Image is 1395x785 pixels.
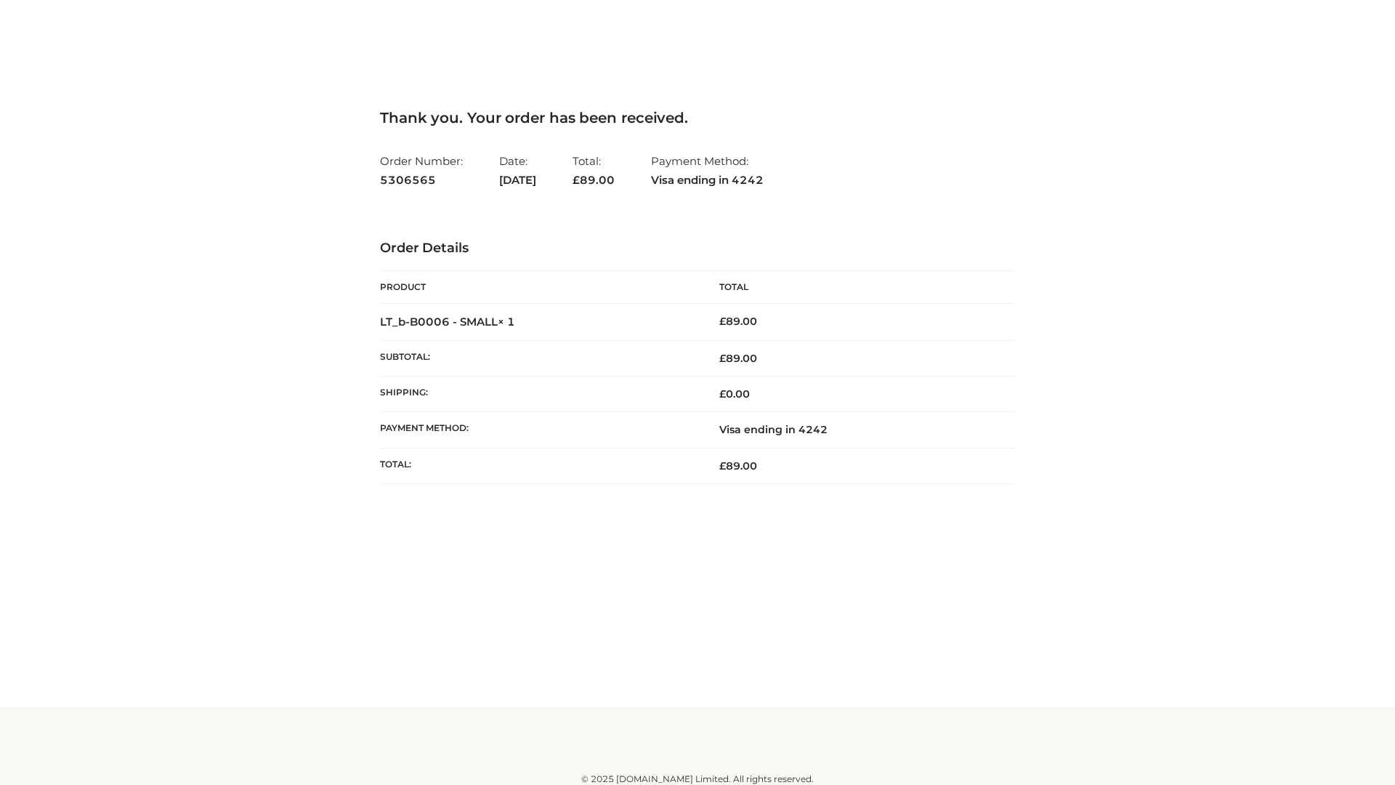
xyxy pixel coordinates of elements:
th: Product [380,271,697,304]
span: £ [573,173,580,187]
th: Total: [380,448,697,483]
li: Date: [499,148,536,193]
span: £ [719,352,726,365]
span: £ [719,387,726,400]
li: Total: [573,148,615,193]
span: £ [719,315,726,328]
strong: Visa ending in 4242 [651,171,764,190]
strong: 5306565 [380,171,463,190]
li: Payment Method: [651,148,764,193]
strong: [DATE] [499,171,536,190]
strong: LT_b-B0006 - SMALL [380,315,515,329]
span: 89.00 [573,173,615,187]
th: Subtotal: [380,340,697,376]
bdi: 89.00 [719,315,757,328]
span: 89.00 [719,459,757,472]
h3: Order Details [380,241,1015,257]
th: Shipping: [380,377,697,412]
h3: Thank you. Your order has been received. [380,109,1015,126]
li: Order Number: [380,148,463,193]
span: £ [719,459,726,472]
strong: × 1 [498,315,515,329]
th: Payment method: [380,412,697,448]
td: Visa ending in 4242 [697,412,1015,448]
span: 89.00 [719,352,757,365]
bdi: 0.00 [719,387,750,400]
th: Total [697,271,1015,304]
